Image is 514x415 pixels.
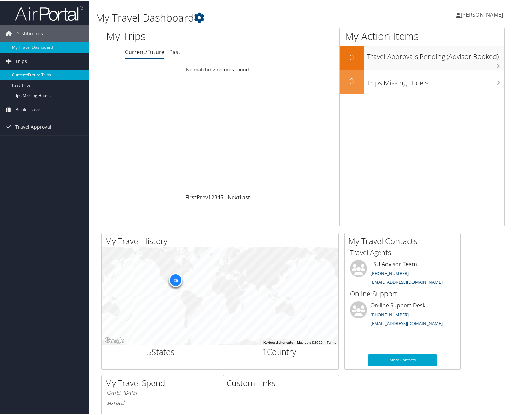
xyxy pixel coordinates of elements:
[197,192,208,200] a: Prev
[340,69,504,93] a: 0Trips Missing Hotels
[370,269,409,275] a: [PHONE_NUMBER]
[15,52,27,69] span: Trips
[107,398,212,405] h6: Total
[227,376,339,388] h2: Custom Links
[340,74,364,86] h2: 0
[340,45,504,69] a: 0Travel Approvals Pending (Advisor Booked)
[125,47,164,55] a: Current/Future
[461,10,503,17] span: [PERSON_NAME]
[101,62,334,75] td: No matching records found
[240,192,250,200] a: Last
[15,24,43,41] span: Dashboards
[367,47,504,60] h3: Travel Approvals Pending (Advisor Booked)
[107,398,113,405] span: $0
[348,234,460,246] h2: My Travel Contacts
[350,247,455,256] h3: Travel Agents
[103,335,126,344] img: Google
[15,117,51,134] span: Travel Approval
[224,192,228,200] span: …
[370,319,443,325] a: [EMAIL_ADDRESS][DOMAIN_NAME]
[105,234,338,246] h2: My Travel History
[340,28,504,42] h1: My Action Items
[15,100,42,117] span: Book Travel
[368,353,437,365] a: More Contacts
[370,278,443,284] a: [EMAIL_ADDRESS][DOMAIN_NAME]
[228,192,240,200] a: Next
[367,74,504,87] h3: Trips Missing Hotels
[263,339,293,344] button: Keyboard shortcuts
[456,3,510,24] a: [PERSON_NAME]
[185,192,197,200] a: First
[262,345,267,356] span: 1
[370,311,409,317] a: [PHONE_NUMBER]
[211,192,214,200] a: 2
[106,28,232,42] h1: My Trips
[105,376,217,388] h2: My Travel Spend
[214,192,217,200] a: 3
[103,335,126,344] a: Open this area in Google Maps (opens a new window)
[169,47,180,55] a: Past
[107,389,212,395] h6: [DATE] - [DATE]
[225,345,334,357] h2: Country
[297,340,323,343] span: Map data ©2025
[147,345,152,356] span: 5
[208,192,211,200] a: 1
[347,259,459,287] li: LSU Advisor Team
[96,10,372,24] h1: My Travel Dashboard
[327,340,336,343] a: Terms (opens in new tab)
[347,300,459,328] li: On-line Support Desk
[169,272,182,286] div: 25
[107,345,215,357] h2: States
[217,192,220,200] a: 4
[15,4,83,20] img: airportal-logo.png
[220,192,224,200] a: 5
[350,288,455,298] h3: Online Support
[340,51,364,62] h2: 0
